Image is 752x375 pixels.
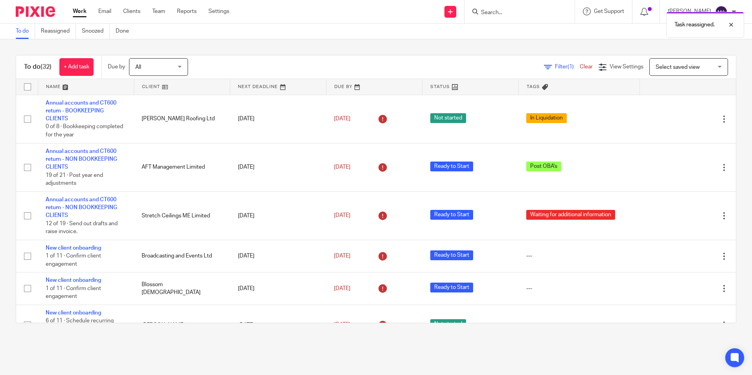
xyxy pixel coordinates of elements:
[715,6,728,18] img: svg%3E
[580,64,593,70] a: Clear
[46,149,117,170] a: Annual accounts and CT600 return - NON BOOKKEEPING CLIENTS
[73,7,87,15] a: Work
[555,64,580,70] span: Filter
[46,100,116,122] a: Annual accounts and CT600 return - BOOKKEEPING CLIENTS
[46,221,118,235] span: 12 of 19 · Send out drafts and raise invoice.
[46,197,117,219] a: Annual accounts and CT600 return - NON BOOKKEEPING CLIENTS
[334,116,350,121] span: [DATE]
[334,213,350,219] span: [DATE]
[230,240,326,272] td: [DATE]
[46,253,101,267] span: 1 of 11 · Confirm client engagement
[526,113,567,123] span: In Liquidation
[430,162,473,171] span: Ready to Start
[46,286,101,300] span: 1 of 11 · Confirm client engagement
[208,7,229,15] a: Settings
[116,24,135,39] a: Done
[108,63,125,71] p: Due by
[527,85,540,89] span: Tags
[230,191,326,240] td: [DATE]
[41,24,76,39] a: Reassigned
[134,191,230,240] td: Stretch Ceilings ME Limited
[98,7,111,15] a: Email
[46,310,101,316] a: New client onboarding
[46,173,103,186] span: 19 of 21 · Post year end adjustments
[41,64,52,70] span: (32)
[334,286,350,291] span: [DATE]
[656,64,700,70] span: Select saved view
[230,143,326,191] td: [DATE]
[334,322,350,328] span: [DATE]
[610,64,643,70] span: View Settings
[334,253,350,259] span: [DATE]
[46,278,101,283] a: New client onboarding
[82,24,110,39] a: Snoozed
[675,21,715,29] p: Task reassigned.
[177,7,197,15] a: Reports
[526,285,632,292] div: ---
[134,95,230,143] td: [PERSON_NAME] Roofing Ltd
[430,113,466,123] span: Not started
[16,24,35,39] a: To do
[24,63,52,71] h1: To do
[568,64,574,70] span: (1)
[430,319,466,329] span: Not started
[135,64,141,70] span: All
[134,305,230,345] td: [PERSON_NAME]
[46,124,123,138] span: 0 of 8 · Bookkeeping completed for the year
[430,210,473,220] span: Ready to Start
[430,283,473,292] span: Ready to Start
[59,58,94,76] a: + Add task
[230,95,326,143] td: [DATE]
[134,143,230,191] td: AFT Management Limited
[526,252,632,260] div: ---
[134,272,230,305] td: Blossom [DEMOGRAPHIC_DATA]
[230,272,326,305] td: [DATE]
[16,6,55,17] img: Pixie
[152,7,165,15] a: Team
[526,321,632,329] div: ---
[230,305,326,345] td: [DATE]
[430,250,473,260] span: Ready to Start
[46,245,101,251] a: New client onboarding
[134,240,230,272] td: Broadcasting and Events Ltd
[334,164,350,170] span: [DATE]
[526,162,561,171] span: Post OBA's
[526,210,615,220] span: Waiting for additional information
[46,318,114,340] span: 6 of 11 · Schedule recurring services in [GEOGRAPHIC_DATA]
[123,7,140,15] a: Clients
